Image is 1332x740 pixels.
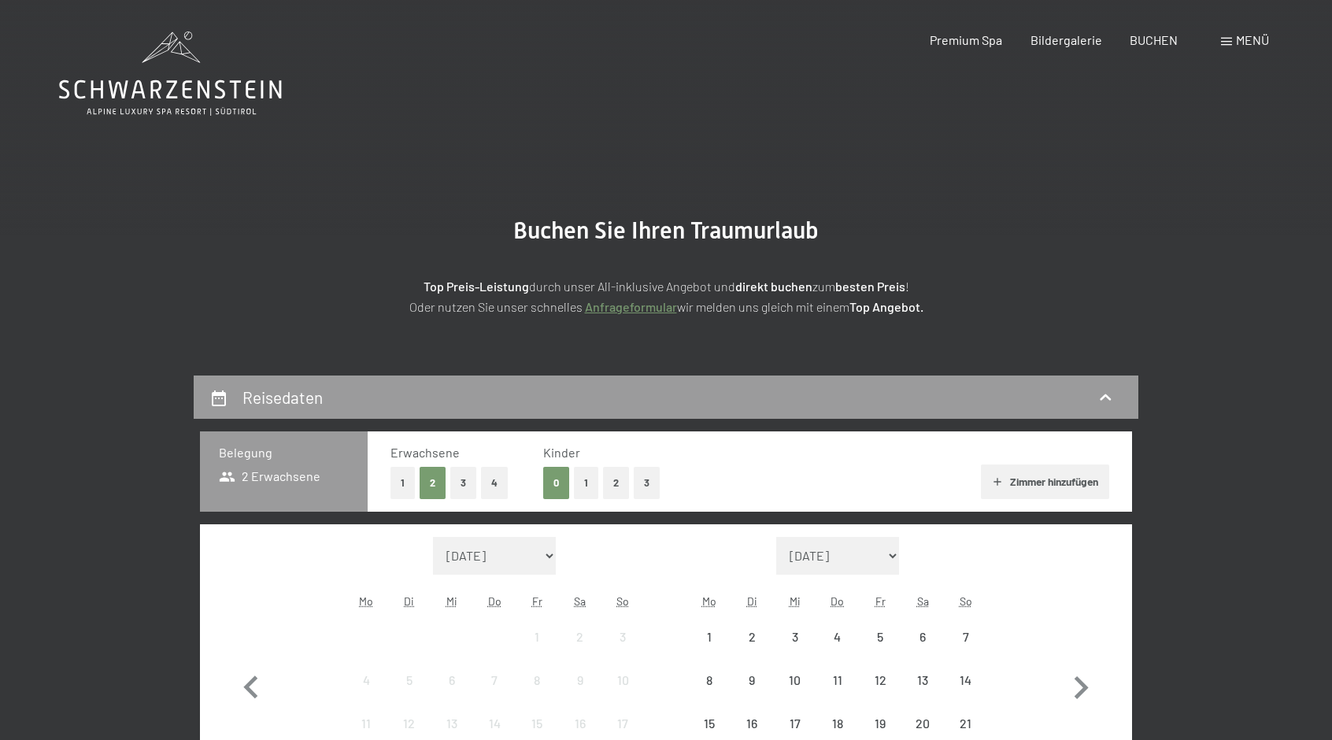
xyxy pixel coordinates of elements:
[731,616,773,658] div: Anreise nicht möglich
[559,659,601,701] div: Sat Aug 09 2025
[859,616,901,658] div: Anreise nicht möglich
[420,467,446,499] button: 2
[860,631,900,670] div: 5
[835,279,905,294] strong: besten Preis
[773,616,816,658] div: Anreise nicht möglich
[481,467,508,499] button: 4
[775,631,814,670] div: 3
[404,594,414,608] abbr: Dienstag
[475,674,514,713] div: 7
[516,616,558,658] div: Fri Aug 01 2025
[359,594,373,608] abbr: Montag
[473,659,516,701] div: Thu Aug 07 2025
[242,387,323,407] h2: Reisedaten
[432,674,472,713] div: 6
[431,659,473,701] div: Anreise nicht möglich
[574,594,586,608] abbr: Samstag
[960,594,972,608] abbr: Sonntag
[603,467,629,499] button: 2
[688,659,731,701] div: Anreise nicht möglich
[543,467,569,499] button: 0
[773,659,816,701] div: Anreise nicht möglich
[816,616,859,658] div: Anreise nicht möglich
[219,444,349,461] h3: Belegung
[945,616,987,658] div: Anreise nicht möglich
[389,674,428,713] div: 5
[818,674,857,713] div: 11
[450,467,476,499] button: 3
[917,594,929,608] abbr: Samstag
[559,659,601,701] div: Anreise nicht möglich
[816,659,859,701] div: Anreise nicht möglich
[930,32,1002,47] a: Premium Spa
[1130,32,1178,47] span: BUCHEN
[690,631,729,670] div: 1
[903,674,942,713] div: 13
[688,616,731,658] div: Anreise nicht möglich
[859,659,901,701] div: Fri Sep 12 2025
[488,594,501,608] abbr: Donnerstag
[1030,32,1102,47] span: Bildergalerie
[516,659,558,701] div: Anreise nicht möglich
[945,616,987,658] div: Sun Sep 07 2025
[616,594,629,608] abbr: Sonntag
[946,631,986,670] div: 7
[603,674,642,713] div: 10
[424,279,529,294] strong: Top Preis-Leistung
[387,659,430,701] div: Tue Aug 05 2025
[634,467,660,499] button: 3
[860,674,900,713] div: 12
[945,659,987,701] div: Sun Sep 14 2025
[431,659,473,701] div: Wed Aug 06 2025
[831,594,844,608] abbr: Donnerstag
[816,659,859,701] div: Thu Sep 11 2025
[543,445,580,460] span: Kinder
[601,659,644,701] div: Anreise nicht möglich
[387,659,430,701] div: Anreise nicht möglich
[690,674,729,713] div: 8
[773,616,816,658] div: Wed Sep 03 2025
[574,467,598,499] button: 1
[731,616,773,658] div: Tue Sep 02 2025
[981,464,1109,499] button: Zimmer hinzufügen
[790,594,801,608] abbr: Mittwoch
[688,659,731,701] div: Mon Sep 08 2025
[559,616,601,658] div: Sat Aug 02 2025
[901,616,944,658] div: Anreise nicht möglich
[732,674,771,713] div: 9
[732,631,771,670] div: 2
[390,467,415,499] button: 1
[702,594,716,608] abbr: Montag
[561,674,600,713] div: 9
[688,616,731,658] div: Mon Sep 01 2025
[747,594,757,608] abbr: Dienstag
[516,659,558,701] div: Fri Aug 08 2025
[735,279,812,294] strong: direkt buchen
[601,616,644,658] div: Anreise nicht möglich
[585,299,677,314] a: Anfrageformular
[346,674,386,713] div: 4
[945,659,987,701] div: Anreise nicht möglich
[345,659,387,701] div: Mon Aug 04 2025
[859,616,901,658] div: Fri Sep 05 2025
[390,445,460,460] span: Erwachsene
[559,616,601,658] div: Anreise nicht möglich
[731,659,773,701] div: Anreise nicht möglich
[272,276,1060,316] p: durch unser All-inklusive Angebot und zum ! Oder nutzen Sie unser schnelles wir melden uns gleich...
[601,616,644,658] div: Sun Aug 03 2025
[773,659,816,701] div: Wed Sep 10 2025
[875,594,886,608] abbr: Freitag
[603,631,642,670] div: 3
[901,616,944,658] div: Sat Sep 06 2025
[517,674,557,713] div: 8
[901,659,944,701] div: Sat Sep 13 2025
[946,674,986,713] div: 14
[516,616,558,658] div: Anreise nicht möglich
[859,659,901,701] div: Anreise nicht möglich
[517,631,557,670] div: 1
[473,659,516,701] div: Anreise nicht möglich
[345,659,387,701] div: Anreise nicht möglich
[446,594,457,608] abbr: Mittwoch
[903,631,942,670] div: 6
